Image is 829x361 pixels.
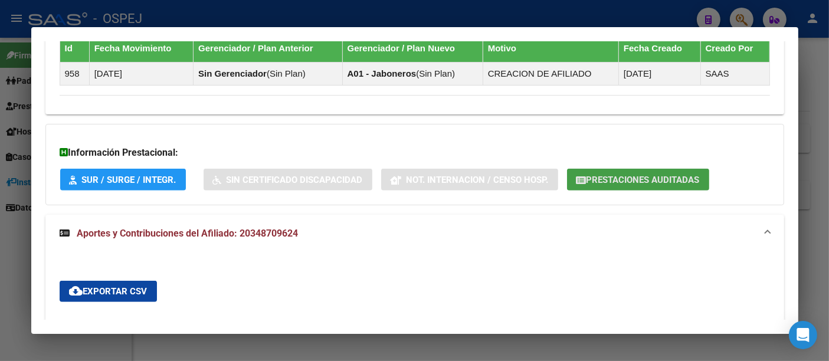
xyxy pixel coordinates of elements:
[419,68,452,78] span: Sin Plan
[198,68,267,78] strong: Sin Gerenciador
[143,319,278,332] div: Percibido - Liquidación RG/MT/PD
[342,35,483,63] th: Gerenciador / Plan Nuevo
[483,63,618,86] td: CREACION DE AFILIADO
[60,146,769,160] h3: Información Prestacional:
[82,175,176,185] span: SUR / SURGE / INTEGR.
[618,35,700,63] th: Fecha Creado
[407,175,549,185] span: Not. Internacion / Censo Hosp.
[491,319,575,332] div: Transferencias ARCA
[60,169,186,191] button: SUR / SURGE / INTEGR.
[618,63,700,86] td: [DATE]
[381,169,558,191] button: Not. Internacion / Censo Hosp.
[483,35,618,63] th: Motivo
[89,35,193,63] th: Fecha Movimiento
[204,169,372,191] button: Sin Certificado Discapacidad
[342,63,483,86] td: ( )
[586,175,700,185] span: Prestaciones Auditadas
[60,35,89,63] th: Id
[296,319,409,332] div: Percibido - Liquidación Total
[427,319,473,332] div: DDJJ ARCA
[227,175,363,185] span: Sin Certificado Discapacidad
[700,63,769,86] td: SAAS
[270,68,303,78] span: Sin Plan
[194,35,342,63] th: Gerenciador / Plan Anterior
[567,169,709,191] button: Prestaciones Auditadas
[60,281,157,302] button: Exportar CSV
[700,35,769,63] th: Creado Por
[592,319,703,332] div: ARCA Relaciones Laborales
[69,286,148,297] span: Exportar CSV
[789,321,817,349] div: Open Intercom Messenger
[45,215,784,252] mat-expansion-panel-header: Aportes y Contribuciones del Afiliado: 20348709624
[77,228,299,239] span: Aportes y Contribuciones del Afiliado: 20348709624
[348,68,417,78] strong: A01 - Jaboneros
[60,63,89,86] td: 958
[89,63,193,86] td: [DATE]
[68,319,126,332] div: Devengado RG
[69,284,83,298] mat-icon: cloud_download
[194,63,342,86] td: ( )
